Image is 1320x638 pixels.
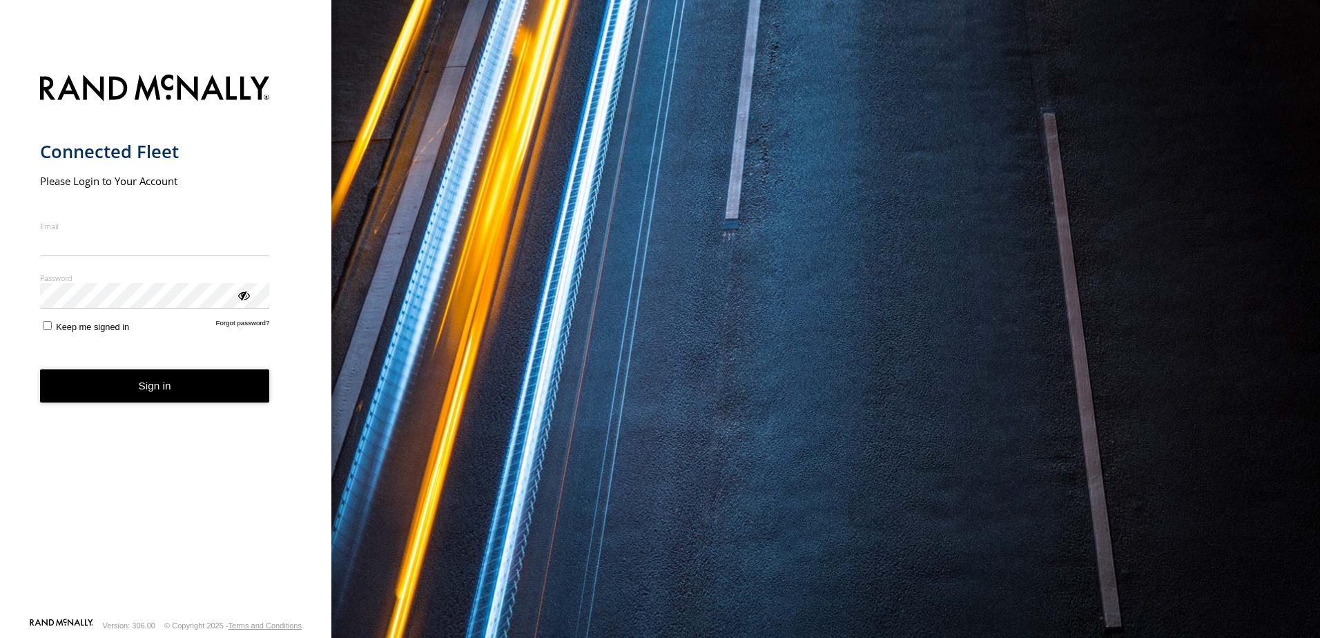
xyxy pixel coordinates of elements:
[56,322,129,332] span: Keep me signed in
[30,619,93,632] a: Visit our Website
[40,221,270,231] label: Email
[40,174,270,188] h2: Please Login to Your Account
[40,66,292,617] form: main
[216,319,270,332] a: Forgot password?
[40,369,270,403] button: Sign in
[40,273,270,283] label: Password
[40,72,270,107] img: Rand McNally
[236,288,250,302] div: ViewPassword
[164,621,302,630] div: © Copyright 2025 -
[103,621,155,630] div: Version: 306.00
[43,321,52,330] input: Keep me signed in
[229,621,302,630] a: Terms and Conditions
[40,140,270,163] h1: Connected Fleet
